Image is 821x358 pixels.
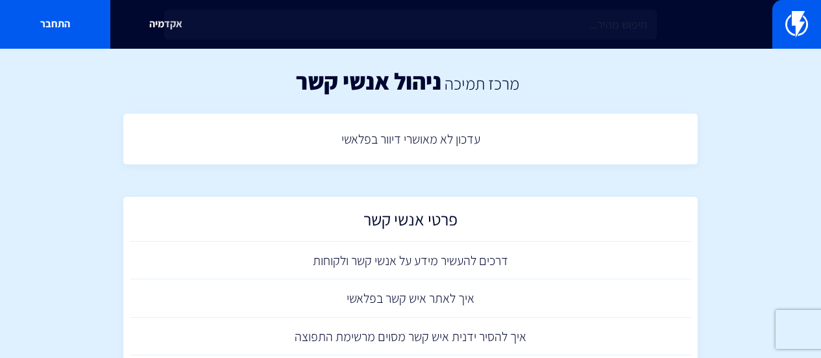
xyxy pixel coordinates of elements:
input: חיפוש מהיר... [164,10,657,40]
a: מרכז תמיכה [445,72,519,94]
h1: ניהול אנשי קשר [296,68,441,94]
a: דרכים להעשיר מידע על אנשי קשר ולקוחות [130,242,692,280]
a: עדכון לא מאושרי דיוור בפלאשי [130,120,692,159]
a: איך להסיר ידנית איש קשר מסוים מרשימת התפוצה [130,318,692,356]
a: איך לאתר איש קשר בפלאשי [130,279,692,318]
h2: פרטי אנשי קשר [136,210,685,235]
a: פרטי אנשי קשר [130,203,692,242]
